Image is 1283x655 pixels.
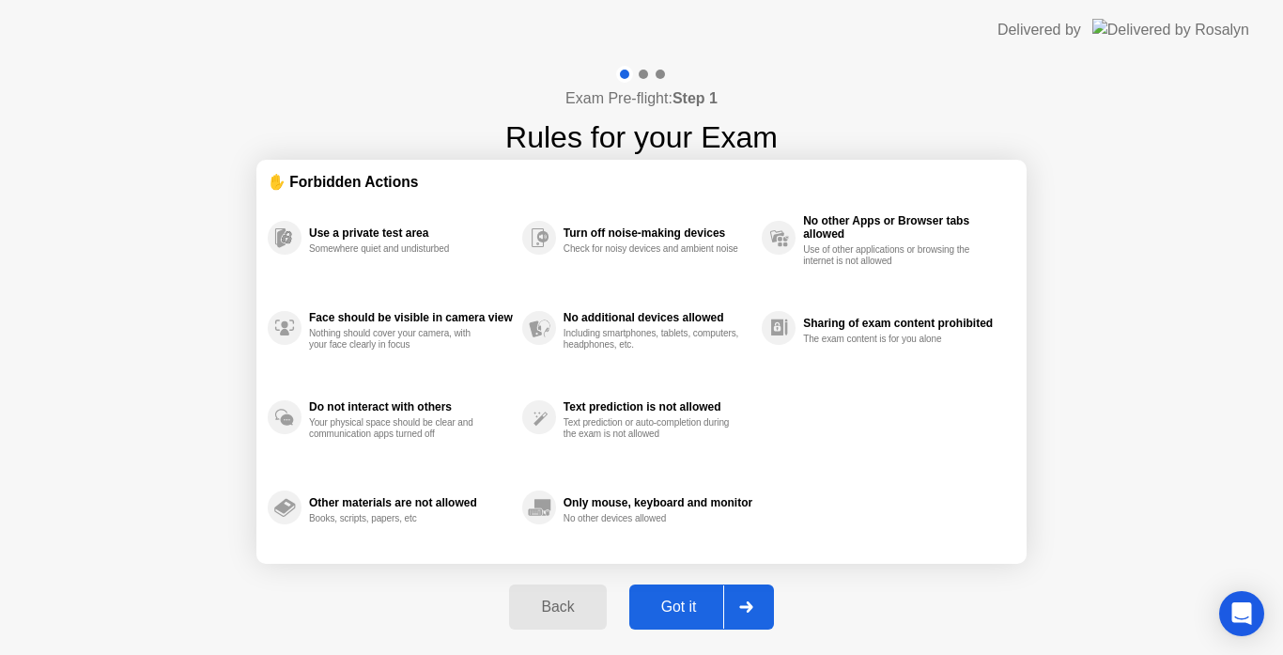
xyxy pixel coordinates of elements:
[515,599,600,616] div: Back
[564,328,741,351] div: Including smartphones, tablets, computers, headphones, etc.
[803,334,981,345] div: The exam content is for you alone
[997,19,1081,41] div: Delivered by
[505,115,778,160] h1: Rules for your Exam
[629,585,774,630] button: Got it
[803,317,1006,330] div: Sharing of exam content prohibited
[509,585,606,630] button: Back
[309,243,487,255] div: Somewhere quiet and undisturbed
[803,244,981,267] div: Use of other applications or browsing the internet is not allowed
[564,311,752,324] div: No additional devices allowed
[309,400,513,413] div: Do not interact with others
[309,496,513,509] div: Other materials are not allowed
[803,214,1006,241] div: No other Apps or Browser tabs allowed
[309,311,513,324] div: Face should be visible in camera view
[1092,19,1249,40] img: Delivered by Rosalyn
[309,226,513,240] div: Use a private test area
[309,513,487,524] div: Books, scripts, papers, etc
[564,513,741,524] div: No other devices allowed
[564,400,752,413] div: Text prediction is not allowed
[564,243,741,255] div: Check for noisy devices and ambient noise
[565,87,718,110] h4: Exam Pre-flight:
[672,90,718,106] b: Step 1
[635,599,723,616] div: Got it
[564,496,752,509] div: Only mouse, keyboard and monitor
[564,417,741,440] div: Text prediction or auto-completion during the exam is not allowed
[1219,591,1264,636] div: Open Intercom Messenger
[309,417,487,440] div: Your physical space should be clear and communication apps turned off
[268,171,1015,193] div: ✋ Forbidden Actions
[564,226,752,240] div: Turn off noise-making devices
[309,328,487,351] div: Nothing should cover your camera, with your face clearly in focus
